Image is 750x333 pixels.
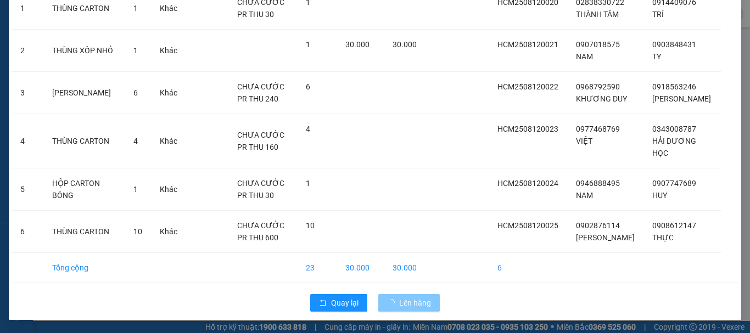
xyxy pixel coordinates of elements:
[576,125,620,133] span: 0977468769
[489,253,567,283] td: 6
[345,40,370,49] span: 30.000
[105,9,193,36] div: VP [PERSON_NAME]
[105,10,131,22] span: Nhận:
[43,168,125,211] td: HỘP CARTON BÓNG
[310,294,367,312] button: rollbackQuay lại
[384,253,426,283] td: 30.000
[133,137,138,145] span: 4
[576,233,635,242] span: [PERSON_NAME]
[151,72,186,114] td: Khác
[12,114,43,168] td: 4
[151,168,186,211] td: Khác
[497,179,558,188] span: HCM2508120024
[297,253,337,283] td: 23
[306,40,310,49] span: 1
[652,179,696,188] span: 0907747689
[133,185,138,194] span: 1
[105,49,193,64] div: 0907167111
[576,137,592,145] span: VIỆT
[306,125,310,133] span: 4
[652,221,696,230] span: 0908612147
[105,36,193,49] div: CÔ HẰNG PVPR
[652,40,696,49] span: 0903848431
[337,253,384,283] td: 30.000
[652,137,696,157] span: HẢI DƯƠNG HỌC
[103,71,116,82] span: CC
[576,179,620,188] span: 0946888495
[319,299,327,308] span: rollback
[497,82,558,91] span: HCM2508120022
[12,30,43,72] td: 2
[306,82,310,91] span: 6
[652,233,674,242] span: THỰC
[576,82,620,91] span: 0968792590
[387,299,399,307] span: loading
[652,191,667,200] span: HUY
[652,94,711,103] span: [PERSON_NAME]
[331,297,359,309] span: Quay lại
[12,72,43,114] td: 3
[576,94,627,103] span: KHƯƠNG DUY
[151,114,186,168] td: Khác
[133,4,138,13] span: 1
[43,30,125,72] td: THÙNG XỐP NHỎ
[133,227,142,236] span: 10
[576,52,593,61] span: NAM
[576,40,620,49] span: 0907018575
[133,46,138,55] span: 1
[399,297,431,309] span: Lên hàng
[43,114,125,168] td: THÙNG CARTON
[306,179,310,188] span: 1
[576,221,620,230] span: 0902876114
[43,211,125,253] td: THÙNG CARTON
[497,125,558,133] span: HCM2508120023
[237,131,284,151] span: CHƯA CƯỚC PR THU 160
[497,40,558,49] span: HCM2508120021
[652,125,696,133] span: 0343008787
[576,191,593,200] span: NAM
[497,221,558,230] span: HCM2508120025
[237,82,284,103] span: CHƯA CƯỚC PR THU 240
[652,82,696,91] span: 0918563246
[43,72,125,114] td: [PERSON_NAME]
[652,10,664,19] span: TRÍ
[151,211,186,253] td: Khác
[12,168,43,211] td: 5
[237,179,284,200] span: CHƯA CƯỚC PR THU 30
[151,30,186,72] td: Khác
[9,9,97,34] div: [PERSON_NAME]
[237,221,284,242] span: CHƯA CƯỚC PR THU 600
[306,221,315,230] span: 10
[43,253,125,283] td: Tổng cộng
[378,294,440,312] button: Lên hàng
[652,52,661,61] span: TY
[393,40,417,49] span: 30.000
[12,211,43,253] td: 6
[133,88,138,97] span: 6
[9,9,26,21] span: Gửi:
[576,10,619,19] span: THÀNH TÂM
